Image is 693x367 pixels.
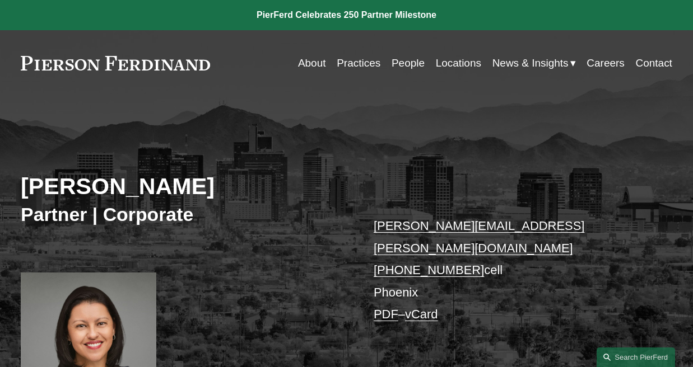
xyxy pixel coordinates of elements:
[436,53,481,74] a: Locations
[636,53,672,74] a: Contact
[492,54,569,73] span: News & Insights
[374,215,645,325] p: cell Phoenix –
[374,307,398,321] a: PDF
[492,53,576,74] a: folder dropdown
[392,53,425,74] a: People
[405,307,438,321] a: vCard
[21,203,346,227] h3: Partner | Corporate
[587,53,624,74] a: Careers
[21,173,346,201] h2: [PERSON_NAME]
[374,219,584,255] a: [PERSON_NAME][EMAIL_ADDRESS][PERSON_NAME][DOMAIN_NAME]
[597,347,675,367] a: Search this site
[374,263,484,277] a: [PHONE_NUMBER]
[337,53,380,74] a: Practices
[298,53,326,74] a: About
